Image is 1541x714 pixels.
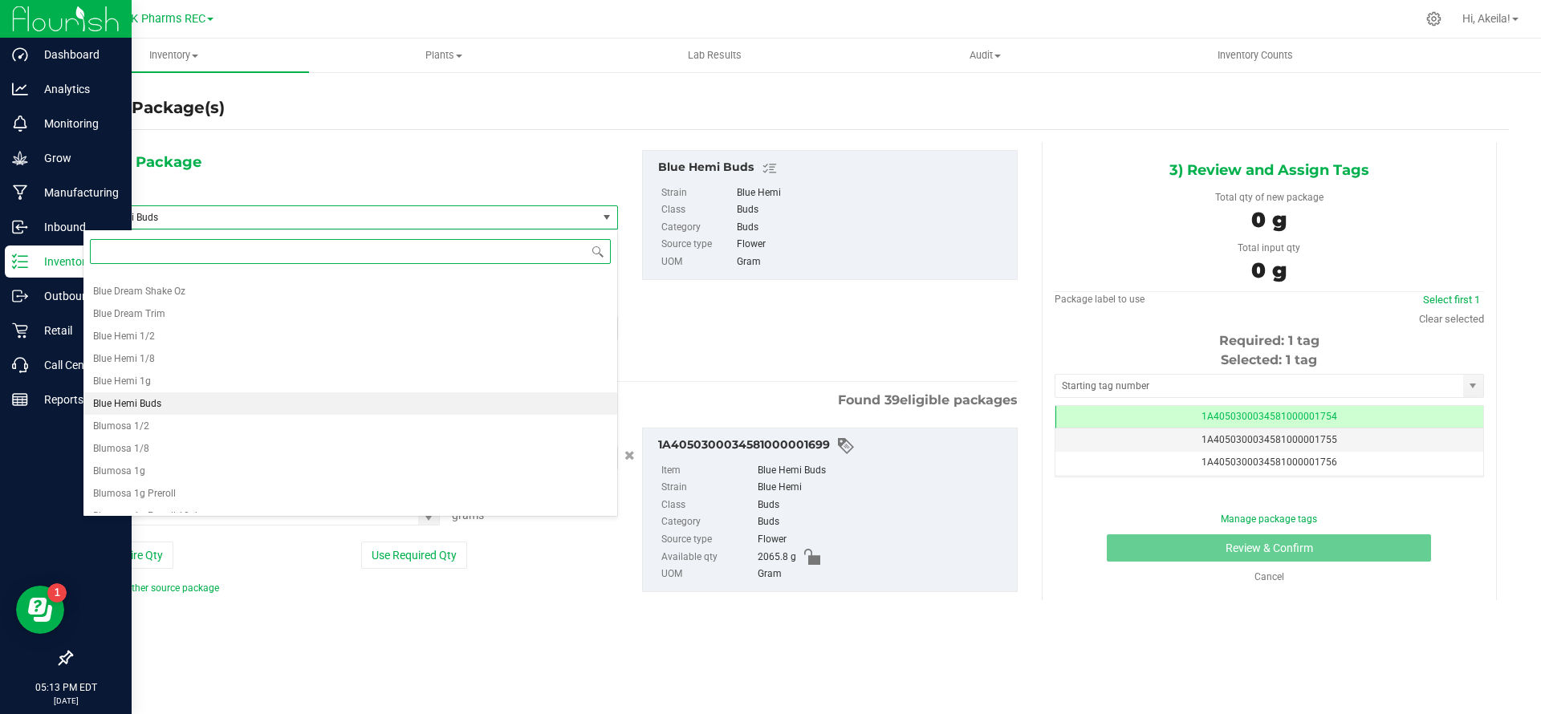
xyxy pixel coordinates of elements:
[1251,207,1287,233] span: 0 g
[1423,294,1480,306] a: Select first 1
[661,566,754,583] label: UOM
[661,549,754,566] label: Available qty
[666,48,763,63] span: Lab Results
[12,391,28,408] inline-svg: Reports
[28,355,124,375] p: Call Center
[1169,158,1369,182] span: 3) Review and Assign Tags
[90,212,571,223] span: Blue Hemi Buds
[1221,352,1317,367] span: Selected: 1 tag
[7,680,124,695] p: 05:13 PM EDT
[661,236,734,254] label: Source type
[658,436,1009,456] div: 1A4050300034581000001699
[309,39,579,72] a: Plants
[758,566,1009,583] div: Gram
[114,12,205,26] span: MJK Pharms REC
[28,114,124,133] p: Monitoring
[1201,456,1337,468] span: 1A4050300034581000001756
[28,390,124,409] p: Reports
[851,48,1120,63] span: Audit
[28,183,124,202] p: Manufacturing
[884,392,900,408] span: 39
[758,549,796,566] span: 2065.8 g
[39,48,309,63] span: Inventory
[758,531,1009,549] div: Flower
[12,47,28,63] inline-svg: Dashboard
[661,185,734,202] label: Strain
[1251,258,1287,283] span: 0 g
[12,357,28,373] inline-svg: Call Center
[1238,242,1300,254] span: Total input qty
[661,201,734,219] label: Class
[1055,294,1145,305] span: Package label to use
[597,206,617,229] span: select
[758,479,1009,497] div: Blue Hemi
[758,462,1009,480] div: Blue Hemi Buds
[661,479,754,497] label: Strain
[28,286,124,306] p: Outbound
[661,254,734,271] label: UOM
[737,201,1008,219] div: Buds
[39,39,309,72] a: Inventory
[47,583,67,602] iframe: Resource center unread badge
[1107,534,1431,562] button: Review & Confirm
[661,497,754,514] label: Class
[1424,11,1444,26] div: Manage settings
[28,217,124,237] p: Inbound
[83,582,219,594] a: Add another source package
[1419,313,1484,325] a: Clear selected
[418,513,438,525] span: Decrease value
[452,509,484,521] span: Grams
[1254,571,1284,582] a: Cancel
[310,48,579,63] span: Plants
[28,252,124,271] p: Inventory
[12,116,28,132] inline-svg: Monitoring
[758,513,1009,531] div: Buds
[1196,48,1315,63] span: Inventory Counts
[661,462,754,480] label: Item
[661,513,754,531] label: Category
[1201,434,1337,445] span: 1A4050300034581000001755
[28,321,124,340] p: Retail
[737,219,1008,237] div: Buds
[12,150,28,166] inline-svg: Grow
[12,219,28,235] inline-svg: Inbound
[838,391,1018,410] span: Found eligible packages
[1462,12,1511,25] span: Hi, Akeila!
[661,219,734,237] label: Category
[28,45,124,64] p: Dashboard
[1120,39,1391,72] a: Inventory Counts
[579,39,850,72] a: Lab Results
[12,185,28,201] inline-svg: Manufacturing
[12,81,28,97] inline-svg: Analytics
[758,497,1009,514] div: Buds
[1201,411,1337,422] span: 1A4050300034581000001754
[850,39,1120,72] a: Audit
[28,148,124,168] p: Grow
[661,531,754,549] label: Source type
[1463,375,1483,397] span: select
[658,159,1009,178] div: Blue Hemi Buds
[71,96,225,120] h4: Create Package(s)
[12,254,28,270] inline-svg: Inventory
[12,323,28,339] inline-svg: Retail
[28,79,124,99] p: Analytics
[83,150,201,174] span: 1) New Package
[1221,513,1317,525] a: Manage package tags
[16,586,64,634] iframe: Resource center
[12,288,28,304] inline-svg: Outbound
[737,236,1008,254] div: Flower
[7,695,124,707] p: [DATE]
[361,542,467,569] button: Use Required Qty
[1055,375,1463,397] input: Starting tag number
[1215,192,1323,203] span: Total qty of new package
[1219,333,1319,348] span: Required: 1 tag
[737,185,1008,202] div: Blue Hemi
[737,254,1008,271] div: Gram
[620,444,640,468] button: Cancel button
